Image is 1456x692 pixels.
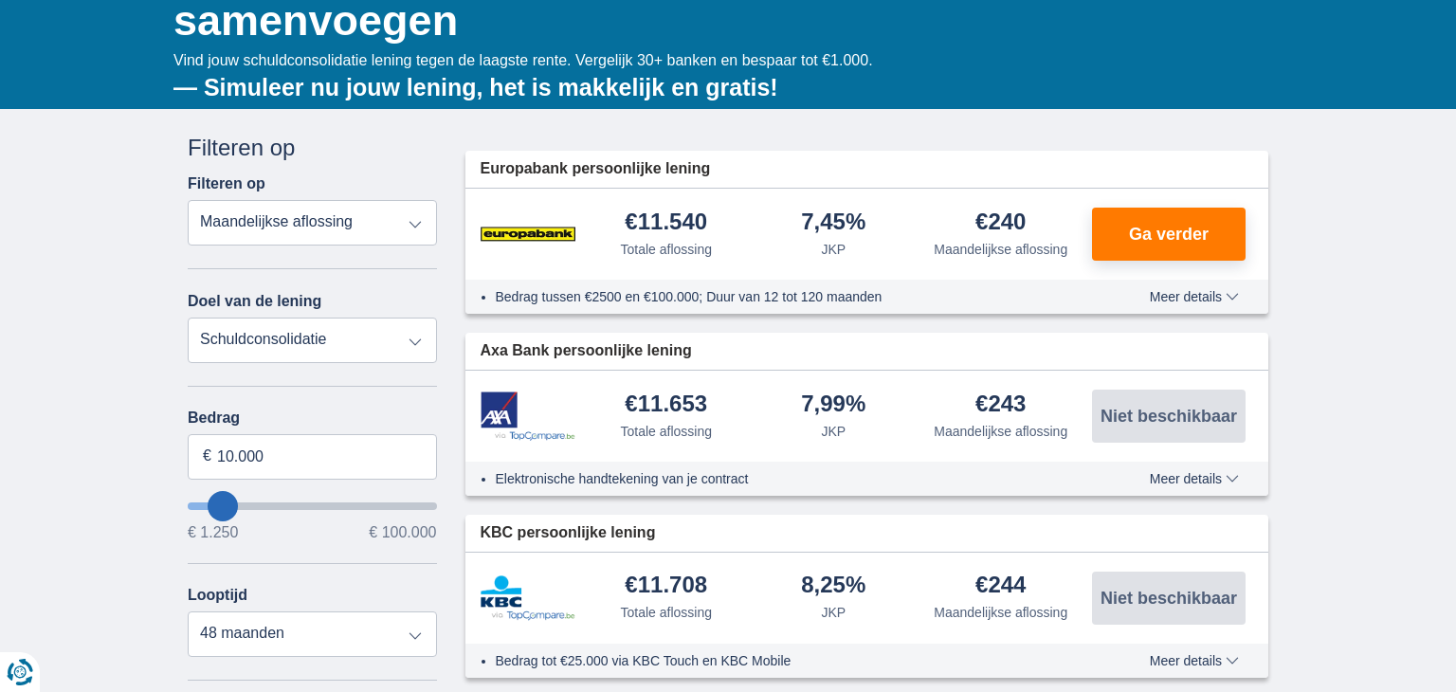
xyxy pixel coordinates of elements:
li: Elektronische handtekening van je contract [496,469,1081,488]
span: € [203,446,211,467]
div: €11.653 [625,392,707,418]
div: 7,99% [801,392,865,418]
div: JKP [821,603,846,622]
div: Maandelijkse aflossing [934,603,1067,622]
span: Niet beschikbaar [1101,590,1237,607]
label: Looptijd [188,587,247,604]
img: product.pl.alt Axa Bank [481,392,575,442]
span: Meer details [1150,472,1239,485]
span: Ga verder [1129,226,1209,243]
div: €11.540 [625,210,707,236]
span: € 1.250 [188,525,238,540]
img: product.pl.alt Europabank [481,210,575,258]
span: KBC persoonlijke lening [481,522,656,544]
span: Axa Bank persoonlijke lening [481,340,692,362]
div: €11.708 [625,574,707,599]
li: Bedrag tussen €2500 en €100.000; Duur van 12 tot 120 maanden [496,287,1081,306]
button: Niet beschikbaar [1092,572,1246,625]
div: 7,45% [801,210,865,236]
div: Totale aflossing [620,240,712,259]
span: Meer details [1150,290,1239,303]
div: €244 [975,574,1026,599]
div: Totale aflossing [620,603,712,622]
button: Meer details [1136,289,1253,304]
div: Filteren op [188,132,437,164]
span: Meer details [1150,654,1239,667]
span: Europabank persoonlijke lening [481,158,711,180]
img: product.pl.alt KBC [481,575,575,621]
label: Doel van de lening [188,293,321,310]
b: — Simuleer nu jouw lening, het is makkelijk en gratis! [173,74,778,100]
div: €243 [975,392,1026,418]
div: Maandelijkse aflossing [934,240,1067,259]
input: wantToBorrow [188,502,437,510]
div: Vind jouw schuldconsolidatie lening tegen de laagste rente. Vergelijk 30+ banken en bespaar tot €... [173,50,1268,104]
div: Totale aflossing [620,422,712,441]
li: Bedrag tot €25.000 via KBC Touch en KBC Mobile [496,651,1081,670]
label: Filteren op [188,175,265,192]
div: Maandelijkse aflossing [934,422,1067,441]
label: Bedrag [188,410,437,427]
button: Ga verder [1092,208,1246,261]
button: Meer details [1136,653,1253,668]
span: € 100.000 [369,525,436,540]
div: €240 [975,210,1026,236]
div: JKP [821,240,846,259]
button: Meer details [1136,471,1253,486]
button: Niet beschikbaar [1092,390,1246,443]
div: 8,25% [801,574,865,599]
span: Niet beschikbaar [1101,408,1237,425]
div: JKP [821,422,846,441]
